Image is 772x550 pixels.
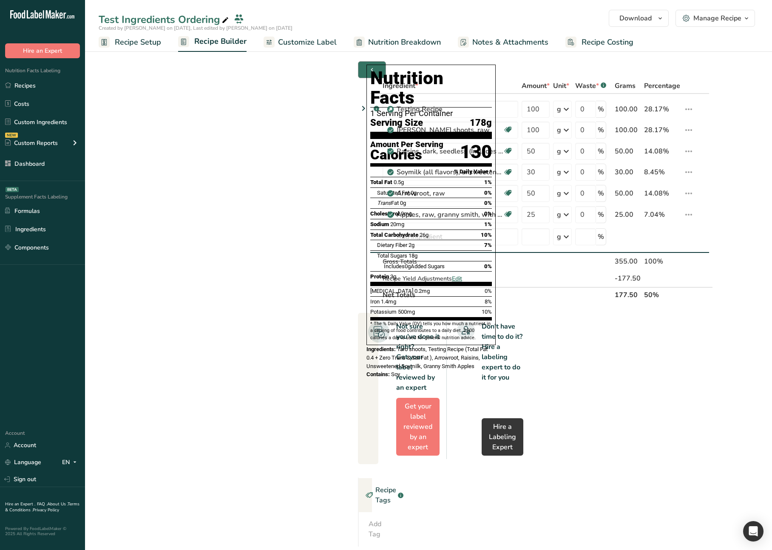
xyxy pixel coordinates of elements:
[482,309,492,315] span: 10%
[411,190,417,196] span: 0g
[5,526,80,536] div: Powered By FoodLabelMaker © 2025 All Rights Reserved
[194,36,247,47] span: Recipe Builder
[693,13,741,23] div: Manage Recipe
[5,501,79,513] a: Terms & Conditions .
[644,256,680,266] div: 100%
[743,521,763,541] div: Open Intercom Messenger
[377,190,409,196] span: Saturated Fat
[384,263,445,269] span: Includes Added Sugars
[278,37,337,48] span: Customize Label
[482,418,523,456] a: Hire a Labeling Expert
[370,298,380,305] span: Iron
[458,33,548,52] a: Notes & Attachments
[115,37,161,48] span: Recipe Setup
[557,210,561,220] div: g
[370,232,418,238] span: Total Carbohydrate
[615,167,641,177] div: 30.00
[557,104,561,114] div: g
[575,81,606,91] div: Waste
[675,10,755,27] button: Manage Recipe
[615,125,641,135] div: 100.00
[642,287,682,302] th: 50%
[484,200,492,206] span: 0%
[405,263,411,269] span: 0g
[644,81,680,91] span: Percentage
[394,179,404,185] span: 0.5g
[398,309,415,315] span: 500mg
[377,200,391,206] i: Trans
[6,187,19,192] div: BETA
[557,232,561,242] div: g
[484,221,492,227] span: 1%
[615,188,641,198] div: 50.00
[472,37,548,48] span: Notes & Attachments
[370,309,397,315] span: Potassium
[557,167,561,177] div: g
[370,68,492,108] h1: Nutrition Facts
[557,125,561,135] div: g
[615,210,641,220] div: 25.00
[644,104,680,114] div: 28.17%
[33,507,59,513] a: Privacy Policy
[557,188,561,198] div: g
[5,455,41,470] a: Language
[481,232,492,238] span: 10%
[264,33,337,52] a: Customize Label
[644,125,680,135] div: 28.17%
[414,288,430,294] span: 0.2mg
[99,33,161,52] a: Recipe Setup
[460,141,492,163] div: 130
[582,37,633,48] span: Recipe Costing
[484,210,492,217] span: 0%
[5,133,18,138] div: NEW
[370,109,492,118] div: 1 Serving Per Container
[370,167,492,177] section: % Daily Value *
[522,81,550,91] span: Amount
[47,501,68,507] a: About Us .
[62,457,80,468] div: EN
[615,104,641,114] div: 100.00
[485,288,492,294] span: 0%
[370,320,492,341] section: * The % Daily Value (DV) tells you how much a nutrient in a serving of food contributes to a dail...
[368,37,441,48] span: Nutrition Breakdown
[420,232,429,238] span: 26g
[401,210,412,217] span: 0mg
[370,288,413,294] span: [MEDICAL_DATA]
[370,141,443,149] div: Amount Per Serving
[400,200,406,206] span: 0g
[5,139,58,147] div: Custom Reports
[178,32,247,52] a: Recipe Builder
[370,221,389,227] span: Sodium
[409,242,414,248] span: 2g
[484,179,492,185] span: 1%
[5,43,80,58] button: Hire an Expert
[358,478,372,512] div: Recipe Tags
[615,81,636,91] span: Grams
[99,25,292,31] span: Created by [PERSON_NAME] on [DATE], Last edited by [PERSON_NAME] on [DATE]
[644,188,680,198] div: 14.08%
[613,287,642,302] th: 177.50
[391,371,400,377] span: Soy
[390,273,396,280] span: 3g
[377,200,399,206] span: Fat
[615,273,641,284] div: -177.50
[370,273,389,280] span: Protein
[377,242,407,248] span: Dietary Fiber
[381,298,396,305] span: 1.4mg
[482,321,523,383] div: Don't have time to do it? Hire a labeling expert to do it for you
[644,146,680,156] div: 14.08%
[470,118,492,128] span: 178g
[615,256,641,266] div: 355.00
[354,33,441,52] a: Nutrition Breakdown
[619,13,652,23] span: Download
[409,252,417,259] span: 18g
[387,106,394,113] img: Sub Recipe
[484,190,492,196] span: 0%
[377,252,407,259] span: Total Sugars
[484,263,492,269] span: 0%
[485,298,492,305] span: 8%
[99,12,230,27] div: Test Ingredients Ordering
[5,501,35,507] a: Hire an Expert .
[484,242,492,248] span: 7%
[615,146,641,156] div: 50.00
